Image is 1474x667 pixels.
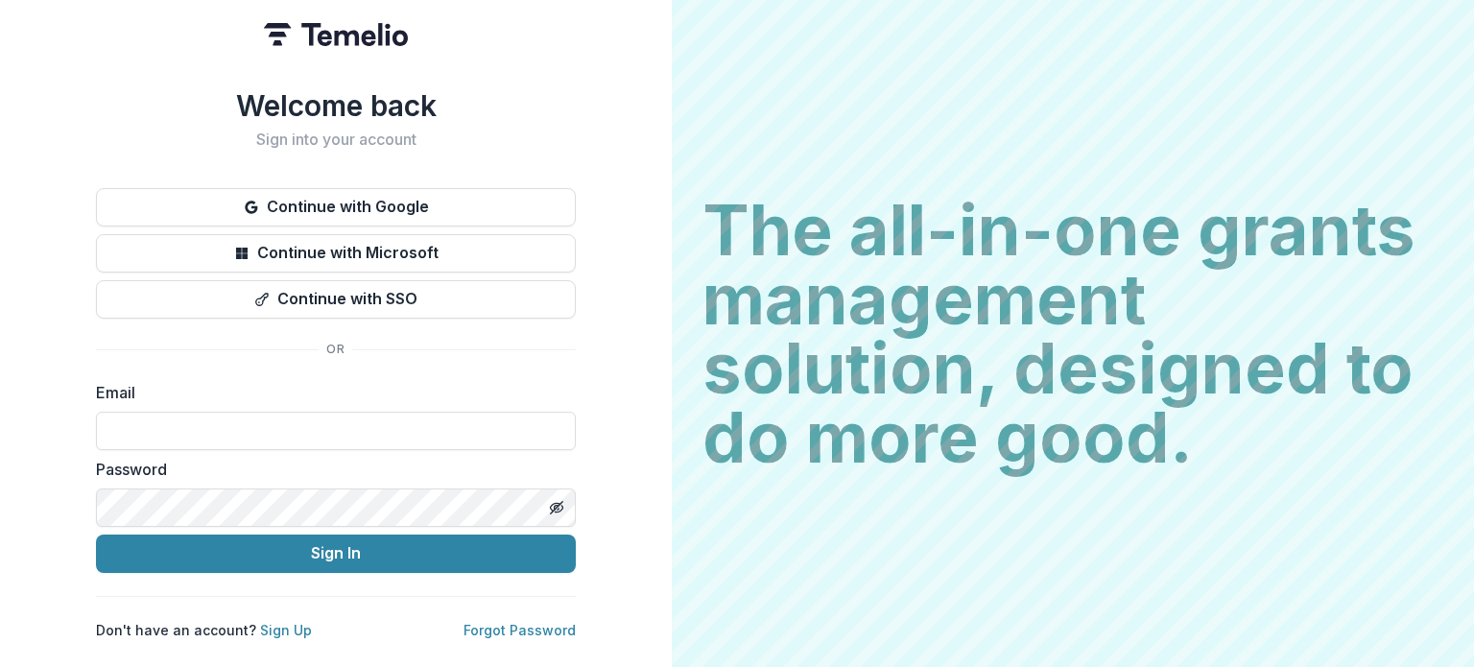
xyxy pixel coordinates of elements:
[96,131,576,149] h2: Sign into your account
[96,280,576,319] button: Continue with SSO
[96,88,576,123] h1: Welcome back
[541,492,572,523] button: Toggle password visibility
[96,620,312,640] p: Don't have an account?
[96,234,576,273] button: Continue with Microsoft
[260,622,312,638] a: Sign Up
[96,188,576,226] button: Continue with Google
[464,622,576,638] a: Forgot Password
[96,458,564,481] label: Password
[96,381,564,404] label: Email
[264,23,408,46] img: Temelio
[96,535,576,573] button: Sign In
